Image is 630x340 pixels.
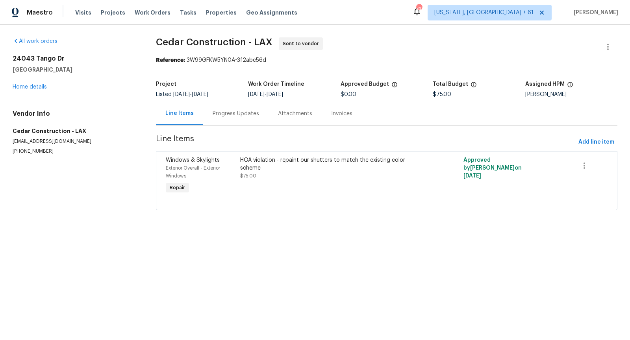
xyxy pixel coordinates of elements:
h2: 24043 Tango Dr [13,55,137,63]
h5: Total Budget [433,81,468,87]
span: Work Orders [135,9,170,17]
h5: Assigned HPM [525,81,565,87]
div: Line Items [165,109,194,117]
span: Add line item [578,137,614,147]
b: Reference: [156,57,185,63]
p: [EMAIL_ADDRESS][DOMAIN_NAME] [13,138,137,145]
span: Visits [75,9,91,17]
span: [DATE] [463,173,481,179]
span: [DATE] [267,92,283,97]
div: 749 [416,5,422,13]
span: The total cost of line items that have been approved by both Opendoor and the Trade Partner. This... [391,81,398,92]
div: Attachments [278,110,312,118]
span: Listed [156,92,208,97]
a: All work orders [13,39,57,44]
span: Exterior Overall - Exterior Windows [166,166,220,178]
span: Repair [167,184,188,192]
span: The total cost of line items that have been proposed by Opendoor. This sum includes line items th... [471,81,477,92]
span: [US_STATE], [GEOGRAPHIC_DATA] + 61 [434,9,534,17]
span: Geo Assignments [246,9,297,17]
h4: Vendor Info [13,110,137,118]
h5: Approved Budget [341,81,389,87]
h5: Work Order Timeline [248,81,304,87]
span: Approved by [PERSON_NAME] on [463,157,522,179]
span: Projects [101,9,125,17]
div: HOA violation - repaint our shutters to match the existing color scheme [240,156,422,172]
div: [PERSON_NAME] [525,92,617,97]
span: Properties [206,9,237,17]
p: [PHONE_NUMBER] [13,148,137,155]
span: Sent to vendor [283,40,322,48]
span: Windows & Skylights [166,157,220,163]
span: Line Items [156,135,575,150]
span: $0.00 [341,92,356,97]
div: 3W99GFKW5YN0A-3f2abc56d [156,56,617,64]
h5: Project [156,81,176,87]
a: Home details [13,84,47,90]
span: The hpm assigned to this work order. [567,81,573,92]
span: Maestro [27,9,53,17]
span: Tasks [180,10,196,15]
div: Invoices [331,110,352,118]
span: [DATE] [248,92,265,97]
span: $75.00 [433,92,451,97]
span: - [173,92,208,97]
h5: [GEOGRAPHIC_DATA] [13,66,137,74]
span: [DATE] [173,92,190,97]
span: - [248,92,283,97]
h5: Cedar Construction - LAX [13,127,137,135]
span: Cedar Construction - LAX [156,37,272,47]
span: [DATE] [192,92,208,97]
span: [PERSON_NAME] [571,9,618,17]
div: Progress Updates [213,110,259,118]
button: Add line item [575,135,617,150]
span: $75.00 [240,174,256,178]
